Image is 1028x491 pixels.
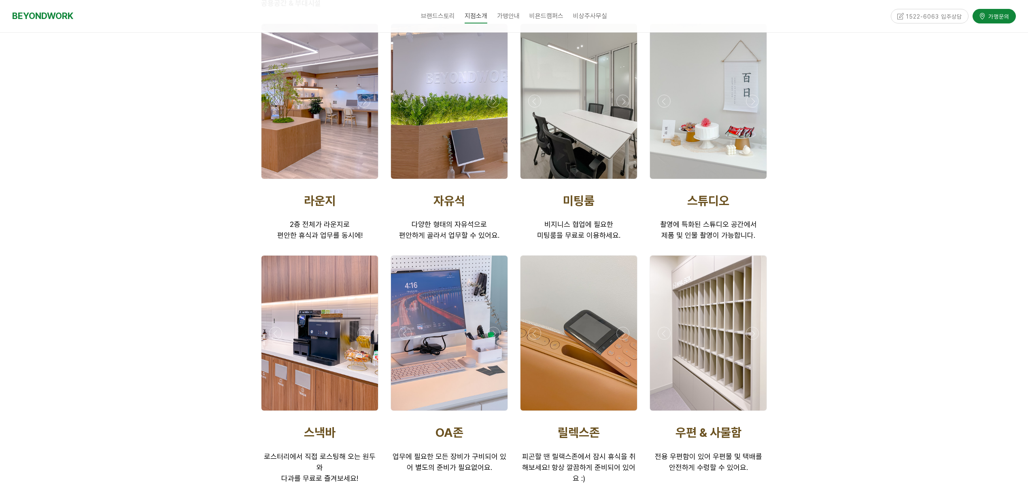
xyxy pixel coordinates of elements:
span: 라운지 [304,193,336,208]
span: 편안하게 골라서 업무할 수 있어요. [399,231,499,239]
span: 다양한 형태의 자유석으로 [412,220,487,229]
a: 비욘드캠퍼스 [525,6,568,26]
span: 자유석 [433,193,465,208]
a: 가맹문의 [973,9,1016,23]
span: 지점소개 [465,9,487,23]
span: 릴렉스존 [558,425,600,440]
span: 편안한 휴식과 업무를 동시에! [277,231,363,239]
span: 비욘드캠퍼스 [529,12,563,20]
a: 브랜드스토리 [416,6,460,26]
a: 지점소개 [460,6,492,26]
span: 미팅룸 [563,193,595,208]
span: 촬영에 특화된 스튜디오 공간에서 [660,220,757,229]
span: 미팅룸을 무료로 이용하세요. [537,231,620,239]
span: 우편 & 사물함 [675,425,741,440]
a: 비상주사무실 [568,6,612,26]
span: 브랜드스토리 [421,12,455,20]
span: 2층 전체가 라운지로 [290,220,350,229]
span: 전용 우편함이 있어 우편물 및 택배를 [655,452,762,461]
span: OA존 [435,425,463,440]
span: 스튜디오 [687,193,729,208]
a: BEYONDWORK [12,8,73,23]
span: 비지니스 협업에 필요한 [544,220,613,229]
span: 가맹안내 [497,12,520,20]
span: 제품 및 인물 촬영이 가능합니다. [661,231,755,239]
span: 다과를 무료로 즐겨보세요! [281,474,358,483]
span: 로스터리에서 직접 로스팅해 오는 원두와 [264,452,376,472]
span: 업무에 필요한 모든 장비가 구비되어 있어 별도의 준비가 필요없어요. [393,452,506,472]
span: 비상주사무실 [573,12,607,20]
span: 피곤할 땐 릴랙스존에서 잠시 휴식을 취해보세요! 항상 깔끔하게 준비되어 있어요 :) [522,452,636,483]
span: 가맹문의 [986,12,1009,20]
span: 안전하게 수령할 수 있어요. [669,463,748,472]
span: 스낵바 [304,425,336,440]
a: 가맹안내 [492,6,525,26]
